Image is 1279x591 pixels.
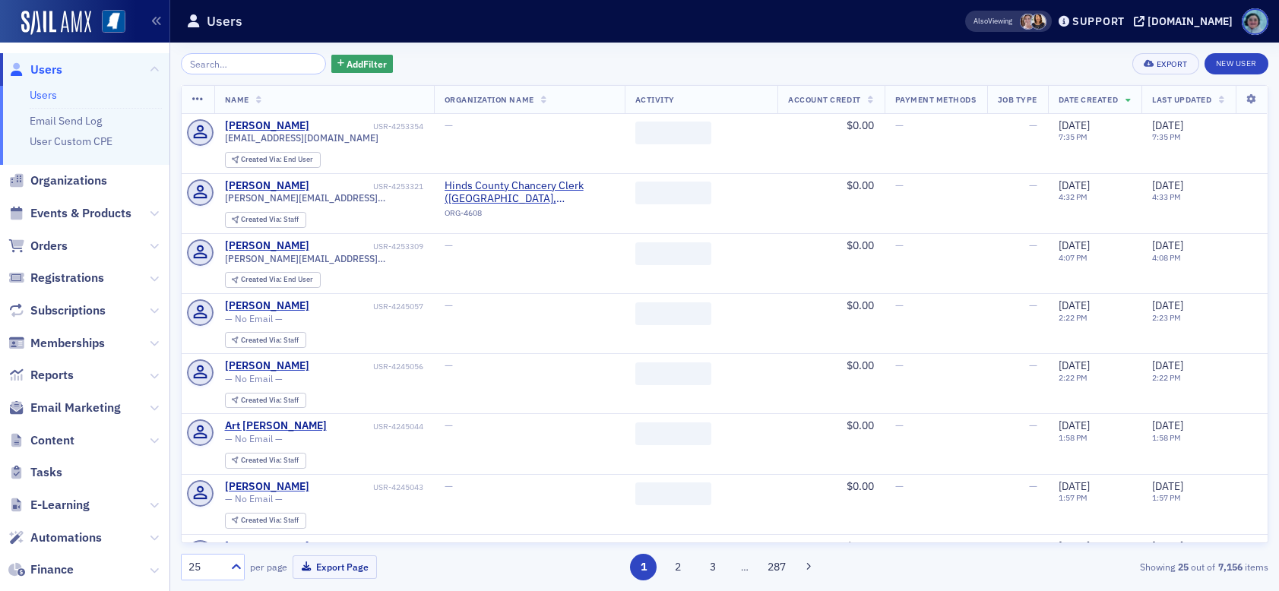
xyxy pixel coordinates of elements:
a: [PERSON_NAME] [225,119,309,133]
a: Email Send Log [30,114,102,128]
div: Showing out of items [917,560,1268,574]
span: — [445,299,453,312]
span: [DATE] [1059,539,1090,553]
span: $0.00 [847,539,874,553]
div: 25 [188,559,222,575]
span: [DATE] [1152,539,1183,553]
span: ‌ [635,362,711,385]
span: Organization Name [445,94,534,105]
a: Art [PERSON_NAME] [225,419,327,433]
strong: 25 [1175,560,1191,574]
span: — [895,359,904,372]
span: [DATE] [1152,179,1183,192]
button: [DOMAIN_NAME] [1134,16,1238,27]
span: Created Via : [241,274,283,284]
a: Orders [8,238,68,254]
div: USR-4253354 [312,122,423,131]
a: Users [30,88,57,102]
span: Tasks [30,464,62,481]
label: per page [250,560,287,574]
a: Users [8,62,62,78]
span: — [445,359,453,372]
span: — [445,539,453,553]
time: 7:35 PM [1152,131,1181,142]
a: Email Marketing [8,400,121,416]
a: E-Learning [8,497,90,514]
span: [DATE] [1152,359,1183,372]
a: Content [8,432,74,449]
div: Created Via: Staff [225,393,306,409]
span: Finance [30,561,74,578]
span: [DATE] [1059,419,1090,432]
div: Export [1157,60,1188,68]
span: — No Email — [225,373,283,384]
span: Last Updated [1152,94,1211,105]
div: [PERSON_NAME] [225,540,309,554]
button: Export Page [293,555,377,579]
a: Subscriptions [8,302,106,319]
div: Staff [241,337,299,345]
div: ORG-4608 [445,208,614,223]
span: — [445,119,453,132]
span: E-Learning [30,497,90,514]
div: Created Via: Staff [225,212,306,228]
span: — No Email — [225,433,283,444]
span: Subscriptions [30,302,106,319]
span: Add Filter [347,57,387,71]
span: Noma Burge [1030,14,1046,30]
button: AddFilter [331,55,394,74]
div: USR-4245056 [312,362,423,371]
time: 4:07 PM [1059,252,1087,263]
div: Staff [241,457,299,465]
span: Created Via : [241,455,283,465]
a: View Homepage [91,10,125,36]
span: ‌ [635,122,711,144]
span: — [445,419,453,432]
div: USR-4245043 [312,482,423,492]
div: USR-4253309 [312,242,423,251]
time: 2:22 PM [1152,372,1181,383]
div: Staff [241,397,299,405]
span: Email Marketing [30,400,121,416]
time: 1:57 PM [1059,492,1087,503]
span: — [895,299,904,312]
div: USR-4245034 [312,542,423,552]
time: 4:33 PM [1152,191,1181,202]
span: [DATE] [1059,299,1090,312]
span: — [1029,539,1037,553]
span: — No Email — [225,313,283,324]
div: Created Via: Staff [225,332,306,348]
span: [DATE] [1152,479,1183,493]
span: Payment Methods [895,94,977,105]
span: Lydia Carlisle [1020,14,1036,30]
div: [PERSON_NAME] [225,359,309,373]
time: 1:58 PM [1152,432,1181,443]
span: — [895,179,904,192]
span: — [895,539,904,553]
input: Search… [181,53,326,74]
span: Created Via : [241,515,283,525]
div: Support [1072,14,1125,28]
span: [PERSON_NAME][EMAIL_ADDRESS][PERSON_NAME][DOMAIN_NAME][PERSON_NAME] [225,192,423,204]
span: ‌ [635,182,711,204]
span: $0.00 [847,179,874,192]
span: Job Type [998,94,1037,105]
span: ‌ [635,302,711,325]
a: Memberships [8,335,105,352]
span: [EMAIL_ADDRESS][DOMAIN_NAME] [225,132,378,144]
span: ‌ [635,482,711,505]
span: — [1029,119,1037,132]
span: $0.00 [847,239,874,252]
span: [DATE] [1059,239,1090,252]
time: 4:32 PM [1059,191,1087,202]
a: Reports [8,367,74,384]
a: [PERSON_NAME] [225,179,309,193]
button: 1 [630,554,657,580]
span: — [1029,239,1037,252]
button: 3 [699,554,726,580]
a: Finance [8,561,74,578]
span: — [895,119,904,132]
span: Users [30,62,62,78]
